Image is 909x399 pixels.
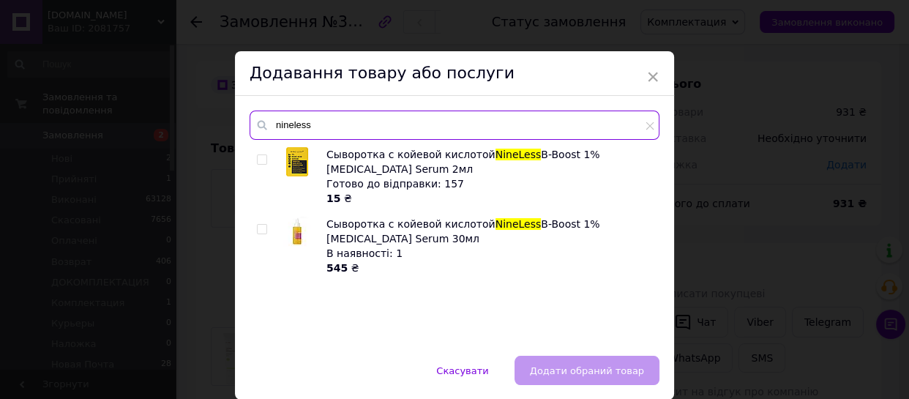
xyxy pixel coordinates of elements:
button: Скасувати [421,356,504,385]
span: Сыворотка с койевой кислотой [326,149,495,160]
span: NineLess [495,149,542,160]
input: Пошук за товарами та послугами [250,111,659,140]
span: × [646,64,659,89]
b: 15 [326,193,340,204]
span: Скасувати [436,365,488,376]
b: 545 [326,262,348,274]
img: Сыворотка с койевой кислотой NineLess B-Boost 1% Kojic Acid Serum 2мл [283,147,312,176]
span: NineLess [495,218,542,230]
div: Додавання товару або послуги [235,51,674,96]
div: Готово до відправки: 157 [326,176,651,191]
div: В наявності: 1 [326,246,651,261]
div: ₴ [326,191,651,206]
span: Сыворотка с койевой кислотой [326,218,495,230]
img: Сыворотка с койевой кислотой NineLess B-Boost 1% Kojic Acid Serum 30мл [283,217,312,246]
div: ₴ [326,261,651,275]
